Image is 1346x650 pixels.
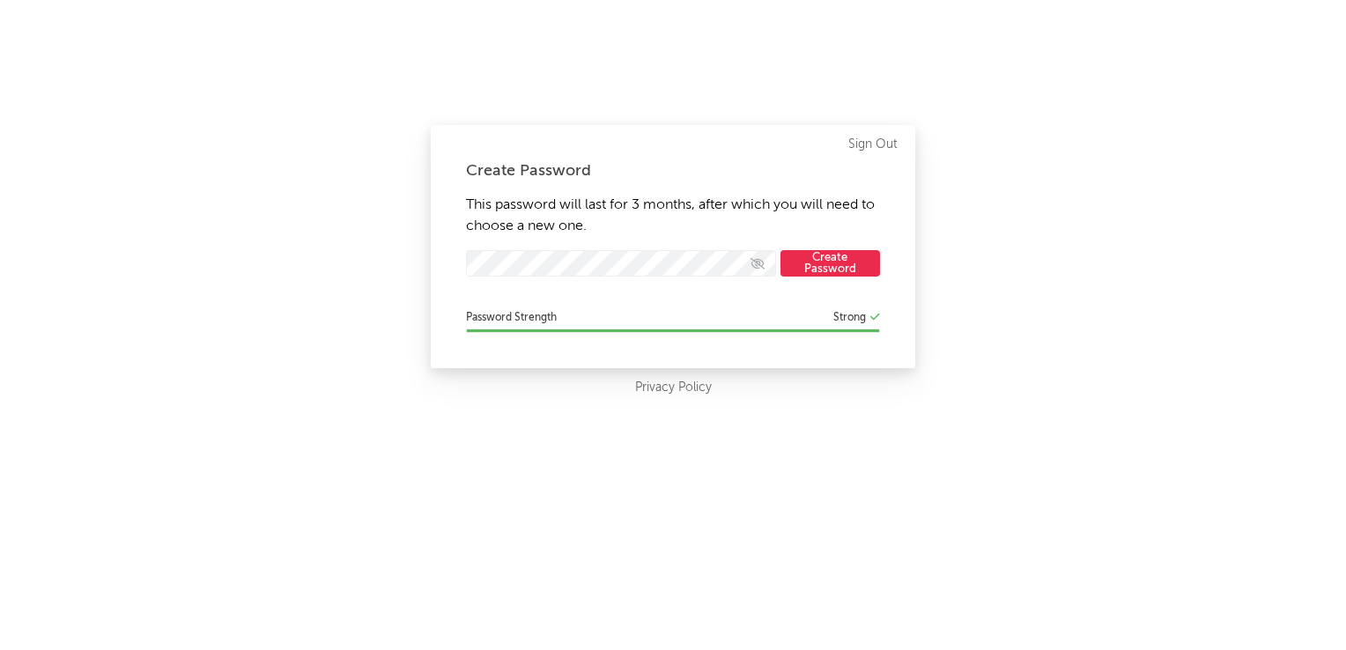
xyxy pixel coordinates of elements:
div: This password will last for 3 months, after which you will need to choose a new one. [431,125,915,368]
div: Strong [833,307,866,329]
div: Create Password [466,160,880,181]
div: Password Strength [466,307,880,329]
a: Privacy Policy [635,377,712,399]
button: Create Password [780,250,880,277]
a: Sign Out [848,134,898,155]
